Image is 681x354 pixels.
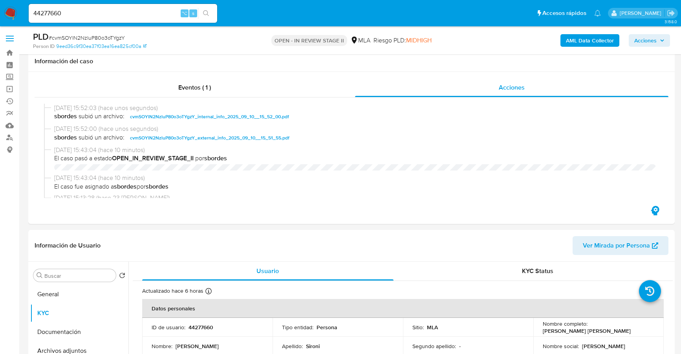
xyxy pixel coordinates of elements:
b: sbordes [146,182,168,191]
button: General [30,285,128,304]
span: MIDHIGH [406,36,432,45]
button: cvmSOYlN2NzluP80o3oTYgzY_external_info_2025_09_10__15_51_55.pdf [126,133,293,143]
p: Segundo apellido : [412,343,456,350]
p: [PERSON_NAME] [PERSON_NAME] [543,327,631,334]
button: Acciones [629,34,670,47]
span: [DATE] 15:43:04 (hace 10 minutos) [54,174,656,182]
button: Volver al orden por defecto [119,272,125,281]
p: OPEN - IN REVIEW STAGE II [271,35,347,46]
h1: Información de Usuario [35,242,101,249]
p: Apellido : [282,343,303,350]
th: Datos personales [142,299,664,318]
input: Buscar usuario o caso... [29,8,217,18]
b: sbordes [114,182,137,191]
b: Person ID [33,43,55,50]
span: El caso fue asignado a por [54,182,656,191]
span: Accesos rápidos [542,9,586,17]
span: s [192,9,194,17]
button: AML Data Collector [560,34,619,47]
p: Actualizado hace 6 horas [142,287,203,295]
p: Nombre completo : [543,320,588,327]
button: cvmSOYlN2NzluP80o3oTYgzY_internal_info_2025_09_10__15_52_00.pdf [126,112,293,121]
p: ID de usuario : [152,324,185,331]
div: MLA [350,36,370,45]
span: [DATE] 15:52:03 (hace unos segundos) [54,104,656,112]
span: [DATE] 15:13:28 (hace 23 [PERSON_NAME]) [54,194,656,202]
b: PLD [33,30,49,43]
p: Nombre : [152,343,172,350]
a: Salir [667,9,675,17]
button: KYC [30,304,128,323]
p: 44277660 [189,324,213,331]
p: Nombre social : [543,343,579,350]
span: Acciones [499,83,525,92]
b: OPEN_IN_REVIEW_STAGE_II [112,154,194,163]
a: 9eed36c9f30ea37f03ea16ea825cf00a [56,43,146,50]
span: Ver Mirada por Persona [583,236,650,255]
p: Tipo entidad : [282,324,313,331]
button: search-icon [198,8,214,19]
a: Notificaciones [594,10,601,17]
p: [PERSON_NAME] [582,343,625,350]
span: subió un archivo: [79,133,124,143]
span: subió un archivo: [79,112,124,121]
b: sbordes [54,133,77,143]
input: Buscar [44,272,113,279]
span: [DATE] 15:52:00 (hace unos segundos) [54,125,656,133]
span: ⌥ [181,9,187,17]
span: # cvmSOYlN2NzluP80o3oTYgzY [49,34,125,42]
button: Documentación [30,323,128,341]
b: AML Data Collector [566,34,614,47]
button: Ver Mirada por Persona [573,236,668,255]
b: sbordes [204,154,227,163]
span: KYC Status [522,266,553,275]
h1: Información del caso [35,57,668,65]
b: sbordes [54,112,77,121]
p: Sironi [306,343,320,350]
span: Usuario [256,266,279,275]
p: stefania.bordes@mercadolibre.com [620,9,664,17]
button: Buscar [37,272,43,279]
p: [PERSON_NAME] [176,343,219,350]
span: cvmSOYlN2NzluP80o3oTYgzY_external_info_2025_09_10__15_51_55.pdf [130,133,289,143]
span: cvmSOYlN2NzluP80o3oTYgzY_internal_info_2025_09_10__15_52_00.pdf [130,112,289,121]
span: Acciones [634,34,657,47]
span: Riesgo PLD: [373,36,432,45]
span: [DATE] 15:43:04 (hace 10 minutos) [54,146,656,154]
p: Persona [317,324,337,331]
p: Sitio : [412,324,424,331]
span: El caso pasó a estado por [54,154,656,163]
p: - [459,343,461,350]
span: Eventos ( 1 ) [178,83,211,92]
p: MLA [427,324,438,331]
